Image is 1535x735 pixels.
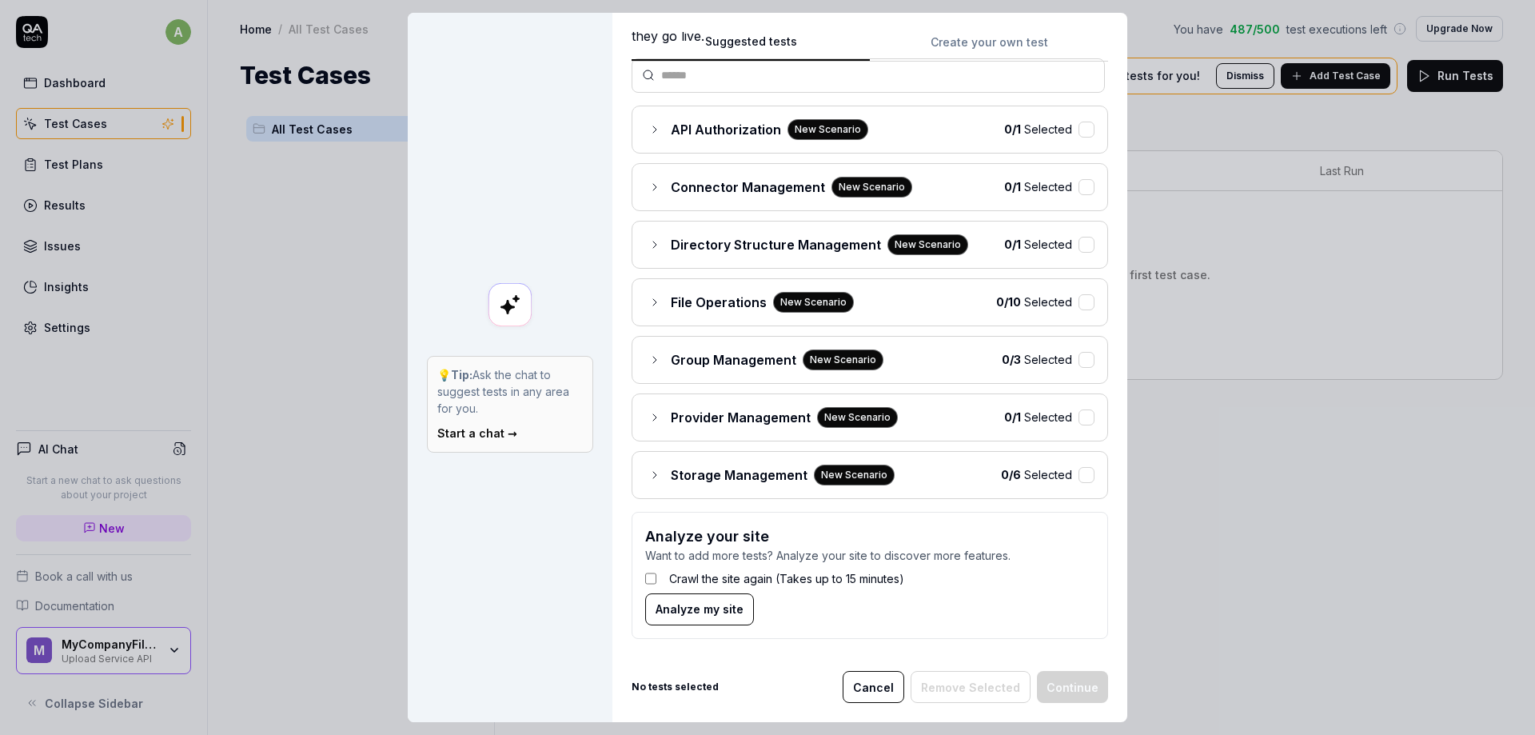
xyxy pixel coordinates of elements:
div: New Scenario [831,177,912,198]
button: Analyze my site [645,593,754,625]
span: Analyze my site [656,601,744,617]
span: Connector Management [671,178,825,197]
span: Selected [1004,409,1072,425]
a: Start a chat → [437,426,517,440]
span: Selected [1001,466,1072,483]
b: 0 / 1 [1004,238,1021,251]
span: Storage Management [671,465,807,485]
p: 💡 Ask the chat to suggest tests in any area for you. [437,366,583,417]
span: Provider Management [671,408,811,427]
span: Directory Structure Management [671,235,881,254]
span: Selected [996,294,1072,310]
button: Remove Selected [911,671,1031,703]
b: 0 / 6 [1001,468,1021,481]
span: API Authorization [671,120,781,139]
b: 0 / 10 [996,295,1021,309]
b: 0 / 1 [1004,410,1021,424]
b: No tests selected [632,680,719,694]
div: New Scenario [773,292,854,313]
span: Selected [1004,178,1072,195]
p: Want to add more tests? Analyze your site to discover more features. [645,547,1094,564]
b: 0 / 1 [1004,122,1021,136]
span: Selected [1002,351,1072,368]
h3: Analyze your site [645,525,1094,547]
button: Continue [1037,671,1108,703]
button: Cancel [843,671,904,703]
button: Create your own test [870,33,1108,62]
b: 0 / 3 [1002,353,1021,366]
span: Group Management [671,350,796,369]
span: Selected [1004,236,1072,253]
span: Selected [1004,121,1072,138]
div: New Scenario [817,407,898,428]
div: New Scenario [887,234,968,255]
button: Suggested tests [632,33,870,62]
b: 0 / 1 [1004,180,1021,194]
div: New Scenario [787,119,868,140]
label: Crawl the site again (Takes up to 15 minutes) [669,570,904,587]
div: New Scenario [803,350,883,370]
span: File Operations [671,293,767,312]
div: New Scenario [814,465,895,485]
strong: Tip: [451,368,472,381]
